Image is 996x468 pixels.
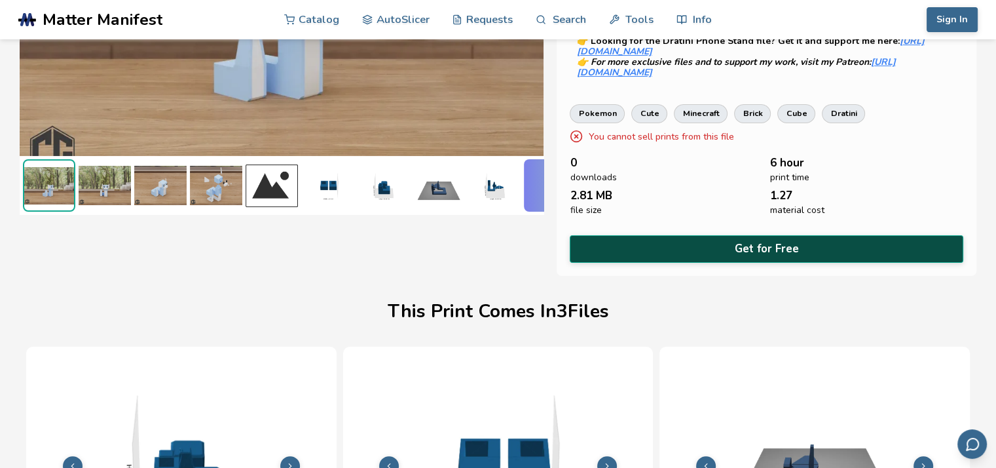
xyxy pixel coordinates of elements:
[770,205,824,216] span: material cost
[576,56,895,79] a: [URL][DOMAIN_NAME]
[770,189,792,202] span: 1.27
[631,104,667,123] a: cute
[927,7,978,32] button: Sign In
[246,159,298,212] img: Missing Photo Placeholder
[301,159,354,212] img: 3_3D_Dimensions
[570,235,963,262] button: Get for Free
[674,104,728,123] a: minecraft
[822,104,865,123] a: dratini
[43,10,162,29] span: Matter Manifest
[570,189,612,202] span: 2.81 MB
[570,205,601,216] span: file size
[357,159,409,212] img: 1_3D_Dimensions
[576,35,899,47] strong: 👉 Looking for the Dratini Phone Stand file? Get it and support me here:
[570,172,616,183] span: downloads
[576,56,870,68] em: 👉 For more exclusive files and to support my work, visit my Patreon:
[576,35,924,58] a: [URL][DOMAIN_NAME]
[468,159,521,212] img: 2_3D_Dimensions
[388,302,609,322] h1: This Print Comes In 3 File s
[413,159,465,212] img: 2_Print_Preview
[777,104,815,123] a: cube
[734,104,771,123] a: brick
[770,172,809,183] span: print time
[770,157,804,169] span: 6 hour
[588,130,733,144] p: You cannot sell prints from this file
[570,157,576,169] span: 0
[570,104,625,123] a: pokemon
[957,429,987,459] button: Send feedback via email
